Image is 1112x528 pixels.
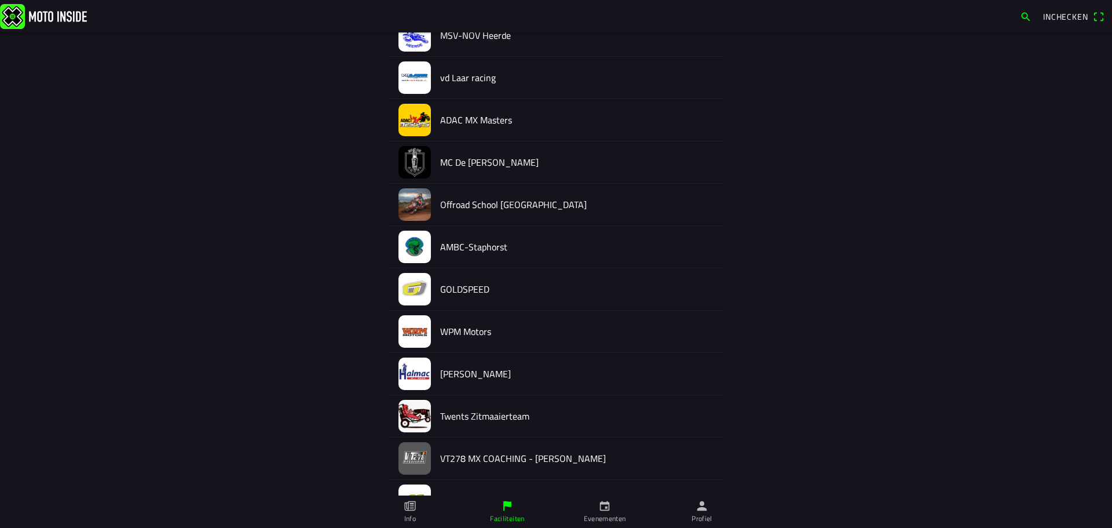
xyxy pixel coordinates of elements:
h2: ADAC MX Masters [440,115,714,126]
h2: Offroad School [GEOGRAPHIC_DATA] [440,199,714,210]
img: IzBeqtgPWwyJZEiSaAjdHNtVB5kVjyCwpkpXZaio.webp [398,188,431,221]
h2: WPM Motors [440,326,714,337]
ion-label: Info [404,514,416,524]
h2: [PERSON_NAME] [440,369,714,380]
ion-icon: paper [404,500,416,512]
img: J7G0jdrXY0Lz69rIYYuCaObqKjoWlw0G1eAxZz11.jpg [398,104,431,136]
img: 0iJHNZZPdVa9IueYTwNSvHXzkRg7HDNSuGXFGcRu.jpeg [398,61,431,94]
h2: vd Laar racing [440,72,714,83]
img: LHdt34qjO8I1ikqy75xviT6zvODe0JOmFLV3W9KQ.jpeg [398,231,431,263]
ion-icon: flag [501,500,514,512]
h2: MSV-NOV Heerde [440,30,714,41]
ion-icon: person [696,500,708,512]
ion-label: Profiel [692,514,712,524]
a: search [1014,6,1037,26]
img: fcugZSFvzj35COuxVxVvMpNeb0ALz5e3wqyVadaE.jpeg [398,400,431,432]
img: FJDFIxhYiKUzXsUFHDZPDZBXzF0EQmy7nF4ojyWg.jpeg [398,273,431,305]
a: Incheckenqr scanner [1037,6,1110,26]
span: Inchecken [1043,10,1088,23]
ion-icon: calendar [598,500,611,512]
img: lIi8TNAAqHcHkSkM4FLnWFRZNSzQoieEBZZAxkti.jpeg [398,358,431,390]
h2: GOLDSPEED [440,284,714,295]
ion-label: Evenementen [584,514,626,524]
ion-label: Faciliteiten [490,514,524,524]
img: nm6NfHkn3Ohm0JiUU4TNw22BB1kLhz1oswmwXCKa.jpeg [398,315,431,348]
h2: AMBC-Staphorst [440,242,714,253]
img: 7CRHwTLyroW9NlmzxjX9rGNW4Pwzo0y7oemjcILC.jpeg [398,19,431,52]
img: V3vYvAjhT5yA2mSr22aoQwAJOxRSu91rsa0IDO1X.jpeg [398,146,431,179]
h2: MC De [PERSON_NAME] [440,157,714,168]
h2: VT278 MX COACHING - [PERSON_NAME] [440,453,714,464]
h2: Twents Zitmaaierteam [440,411,714,422]
img: E28A0825-340D-40E8-AD27-BA32E2B38A03.JPG [398,485,431,517]
img: m27H6q1FX55dElvMVo3Ez0rGSuGc2eR0IOhOEY0J.jpeg [398,442,431,475]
